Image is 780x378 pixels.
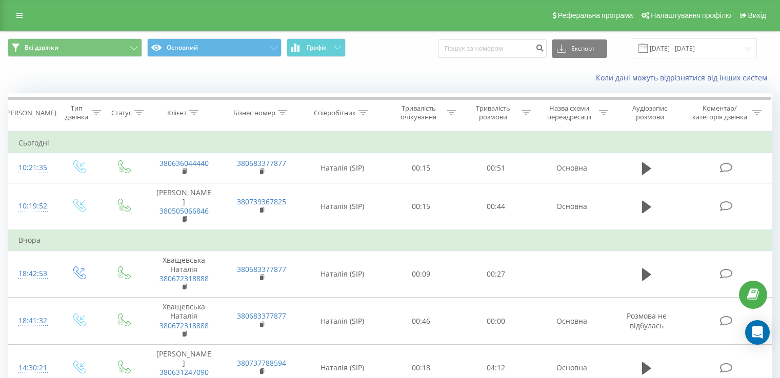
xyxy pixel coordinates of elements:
[552,39,607,58] button: Експорт
[159,367,209,377] a: 380631247090
[159,274,209,283] a: 380672318888
[145,250,223,298] td: Хващевська Наталія
[145,298,223,345] td: Хващевська Наталія
[237,158,286,168] a: 380683377877
[167,109,187,117] div: Клієнт
[233,109,275,117] div: Бізнес номер
[159,206,209,216] a: 380505066846
[384,153,458,183] td: 00:15
[533,153,610,183] td: Основна
[8,230,772,250] td: Вчора
[65,104,89,121] div: Тип дзвінка
[159,158,209,168] a: 380636044440
[458,298,533,345] td: 00:00
[301,298,384,345] td: Наталія (SIP)
[690,104,750,121] div: Коментар/категорія дзвінка
[237,264,286,274] a: 380683377877
[384,183,458,230] td: 00:15
[8,133,772,153] td: Сьогодні
[18,196,46,216] div: 10:19:52
[25,44,58,52] span: Всі дзвінки
[438,39,547,58] input: Пошук за номером
[458,183,533,230] td: 00:44
[384,298,458,345] td: 00:46
[393,104,445,121] div: Тривалість очікування
[307,44,327,51] span: Графік
[18,358,46,378] div: 14:30:21
[301,153,384,183] td: Наталія (SIP)
[8,38,142,57] button: Всі дзвінки
[543,104,596,121] div: Назва схеми переадресації
[458,153,533,183] td: 00:51
[145,183,223,230] td: [PERSON_NAME]
[111,109,132,117] div: Статус
[159,321,209,330] a: 380672318888
[301,183,384,230] td: Наталія (SIP)
[468,104,519,121] div: Тривалість розмови
[748,11,766,19] span: Вихід
[301,250,384,298] td: Наталія (SIP)
[620,104,680,121] div: Аудіозапис розмови
[458,250,533,298] td: 00:27
[237,311,286,321] a: 380683377877
[533,183,610,230] td: Основна
[5,109,56,117] div: [PERSON_NAME]
[18,311,46,331] div: 18:41:32
[745,320,770,345] div: Open Intercom Messenger
[287,38,346,57] button: Графік
[651,11,731,19] span: Налаштування профілю
[533,298,610,345] td: Основна
[384,250,458,298] td: 00:09
[18,264,46,284] div: 18:42:53
[627,311,667,330] span: Розмова не відбулась
[596,73,772,82] a: Коли дані можуть відрізнятися вiд інших систем
[314,109,356,117] div: Співробітник
[18,158,46,178] div: 10:21:35
[237,358,286,368] a: 380737788594
[237,197,286,206] a: 380739367825
[558,11,633,19] span: Реферальна програма
[147,38,282,57] button: Основний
